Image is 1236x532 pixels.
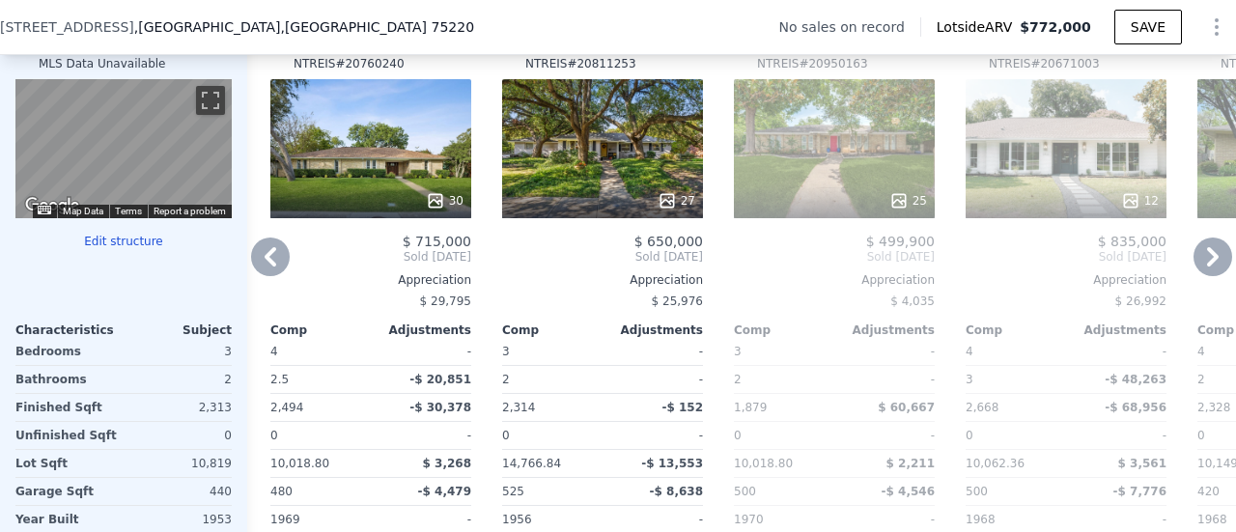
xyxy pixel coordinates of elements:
[838,338,935,365] div: -
[734,401,767,414] span: 1,879
[734,366,830,393] div: 2
[502,485,524,498] span: 525
[966,485,988,498] span: 500
[15,394,120,421] div: Finished Sqft
[502,322,603,338] div: Comp
[127,422,232,449] div: 0
[38,206,51,214] button: Keyboard shortcuts
[966,457,1025,470] span: 10,062.36
[15,234,232,249] button: Edit structure
[15,478,120,505] div: Garage Sqft
[375,338,471,365] div: -
[606,366,703,393] div: -
[866,234,935,249] span: $ 499,900
[127,366,232,393] div: 2
[15,79,232,218] div: Street View
[966,401,998,414] span: 2,668
[270,457,329,470] span: 10,018.80
[1070,422,1166,449] div: -
[15,422,120,449] div: Unfinished Sqft
[1197,429,1205,442] span: 0
[966,322,1066,338] div: Comp
[734,429,742,442] span: 0
[1118,457,1166,470] span: $ 3,561
[1197,345,1205,358] span: 4
[838,366,935,393] div: -
[280,19,474,35] span: , [GEOGRAPHIC_DATA] 75220
[734,272,935,288] div: Appreciation
[1105,401,1166,414] span: -$ 68,956
[1105,373,1166,386] span: -$ 48,263
[270,249,471,265] span: Sold [DATE]
[966,249,1166,265] span: Sold [DATE]
[20,193,84,218] img: Google
[270,429,278,442] span: 0
[1070,338,1166,365] div: -
[890,294,935,308] span: $ 4,035
[502,272,703,288] div: Appreciation
[371,322,471,338] div: Adjustments
[641,457,703,470] span: -$ 13,553
[603,322,703,338] div: Adjustments
[1197,485,1220,498] span: 420
[634,234,703,249] span: $ 650,000
[409,373,471,386] span: -$ 20,851
[423,457,471,470] span: $ 3,268
[127,450,232,477] div: 10,819
[966,366,1062,393] div: 3
[20,193,84,218] a: Open this area in Google Maps (opens a new window)
[757,56,868,71] div: NTREIS # 20950163
[650,485,703,498] span: -$ 8,638
[834,322,935,338] div: Adjustments
[989,56,1100,71] div: NTREIS # 20671003
[196,86,225,115] button: Toggle fullscreen view
[1115,294,1166,308] span: $ 26,992
[270,272,471,288] div: Appreciation
[966,272,1166,288] div: Appreciation
[661,401,703,414] span: -$ 152
[403,234,471,249] span: $ 715,000
[878,401,935,414] span: $ 60,667
[1197,8,1236,46] button: Show Options
[502,366,599,393] div: 2
[889,191,927,210] div: 25
[734,485,756,498] span: 500
[886,457,935,470] span: $ 2,211
[375,422,471,449] div: -
[154,206,226,216] a: Report a problem
[15,366,120,393] div: Bathrooms
[779,17,920,37] div: No sales on record
[134,17,474,37] span: , [GEOGRAPHIC_DATA]
[1197,401,1230,414] span: 2,328
[502,457,561,470] span: 14,766.84
[15,322,124,338] div: Characteristics
[426,191,463,210] div: 30
[838,422,935,449] div: -
[15,450,120,477] div: Lot Sqft
[294,56,405,71] div: NTREIS # 20760240
[127,478,232,505] div: 440
[502,345,510,358] span: 3
[409,401,471,414] span: -$ 30,378
[270,345,278,358] span: 4
[270,401,303,414] span: 2,494
[124,322,232,338] div: Subject
[15,338,120,365] div: Bedrooms
[1098,234,1166,249] span: $ 835,000
[1113,485,1166,498] span: -$ 7,776
[525,56,636,71] div: NTREIS # 20811253
[882,485,935,498] span: -$ 4,546
[115,206,142,216] a: Terms
[1114,10,1182,44] button: SAVE
[127,394,232,421] div: 2,313
[502,429,510,442] span: 0
[966,429,973,442] span: 0
[734,249,935,265] span: Sold [DATE]
[270,366,367,393] div: 2.5
[39,56,166,71] div: MLS Data Unavailable
[1121,191,1159,210] div: 12
[652,294,703,308] span: $ 25,976
[63,205,103,218] button: Map Data
[606,338,703,365] div: -
[734,457,793,470] span: 10,018.80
